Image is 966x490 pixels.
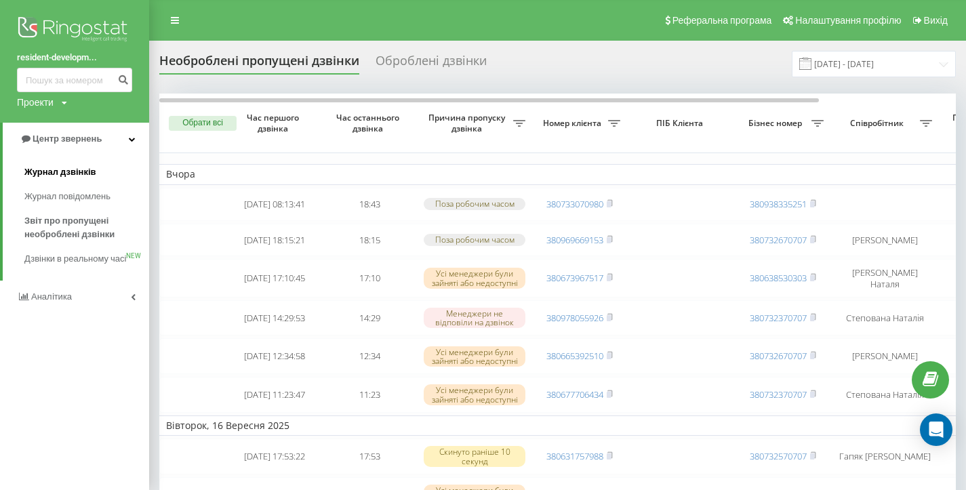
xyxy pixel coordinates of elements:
[742,118,811,129] span: Бізнес номер
[227,188,322,221] td: [DATE] 08:13:41
[227,338,322,374] td: [DATE] 12:34:58
[33,134,102,144] span: Центр звернень
[24,165,96,179] span: Журнал дзвінків
[424,308,525,328] div: Менеджери не відповіли на дзвінок
[322,377,417,413] td: 11:23
[24,190,110,203] span: Журнал повідомлень
[227,224,322,257] td: [DATE] 18:15:21
[227,300,322,336] td: [DATE] 14:29:53
[322,300,417,336] td: 14:29
[546,198,603,210] a: 380733070980
[24,252,126,266] span: Дзвінки в реальному часі
[24,214,142,241] span: Звіт про пропущені необроблені дзвінки
[333,113,406,134] span: Час останнього дзвінка
[17,51,132,64] a: resident-developm...
[546,450,603,462] a: 380631757988
[539,118,608,129] span: Номер клієнта
[169,116,237,131] button: Обрати всі
[750,450,807,462] a: 380732570707
[546,272,603,284] a: 380673967517
[424,113,513,134] span: Причина пропуску дзвінка
[830,300,939,336] td: Степована Наталія
[322,438,417,474] td: 17:53
[750,350,807,362] a: 380732670707
[795,15,901,26] span: Налаштування профілю
[750,198,807,210] a: 380938335251
[24,247,149,271] a: Дзвінки в реальному часіNEW
[830,338,939,374] td: [PERSON_NAME]
[238,113,311,134] span: Час першого дзвінка
[17,14,132,47] img: Ringostat logo
[546,312,603,324] a: 380978055926
[750,234,807,246] a: 380732670707
[424,346,525,367] div: Усі менеджери були зайняті або недоступні
[920,413,952,446] div: Open Intercom Messenger
[424,234,525,245] div: Поза робочим часом
[750,272,807,284] a: 380638530303
[639,118,724,129] span: ПІБ Клієнта
[424,268,525,288] div: Усі менеджери були зайняті або недоступні
[159,54,359,75] div: Необроблені пропущені дзвінки
[322,188,417,221] td: 18:43
[924,15,948,26] span: Вихід
[24,209,149,247] a: Звіт про пропущені необроблені дзвінки
[3,123,149,155] a: Центр звернень
[24,184,149,209] a: Журнал повідомлень
[546,388,603,401] a: 380677706434
[227,259,322,297] td: [DATE] 17:10:45
[424,446,525,466] div: Скинуто раніше 10 секунд
[17,96,54,109] div: Проекти
[227,438,322,474] td: [DATE] 17:53:22
[424,198,525,209] div: Поза робочим часом
[672,15,772,26] span: Реферальна програма
[750,388,807,401] a: 380732370707
[830,438,939,474] td: Гапяк [PERSON_NAME]
[322,338,417,374] td: 12:34
[546,350,603,362] a: 380665392510
[31,291,72,302] span: Аналiтика
[17,68,132,92] input: Пошук за номером
[322,224,417,257] td: 18:15
[322,259,417,297] td: 17:10
[546,234,603,246] a: 380969669153
[830,377,939,413] td: Степована Наталія
[424,384,525,405] div: Усі менеджери були зайняті або недоступні
[227,377,322,413] td: [DATE] 11:23:47
[830,259,939,297] td: [PERSON_NAME] Наталя
[24,160,149,184] a: Журнал дзвінків
[830,224,939,257] td: [PERSON_NAME]
[837,118,920,129] span: Співробітник
[376,54,487,75] div: Оброблені дзвінки
[750,312,807,324] a: 380732370707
